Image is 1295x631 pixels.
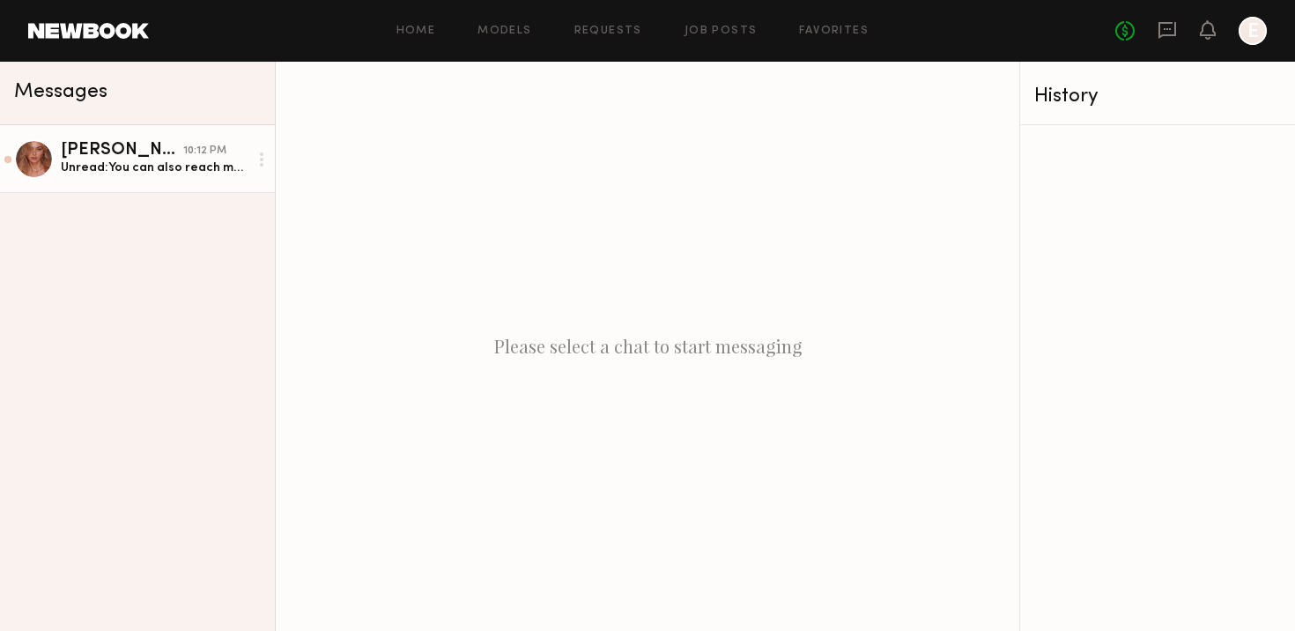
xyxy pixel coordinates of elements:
span: Messages [14,82,107,102]
div: History [1034,86,1281,107]
a: Requests [574,26,642,37]
a: E [1239,17,1267,45]
a: Home [396,26,436,37]
div: Please select a chat to start messaging [276,62,1019,631]
a: Job Posts [684,26,758,37]
a: Favorites [799,26,869,37]
div: 10:12 PM [183,143,226,160]
a: Models [477,26,531,37]
div: [PERSON_NAME] [61,142,183,160]
div: Unread: You can also reach me via [PHONE_NUMBER] [61,160,248,176]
